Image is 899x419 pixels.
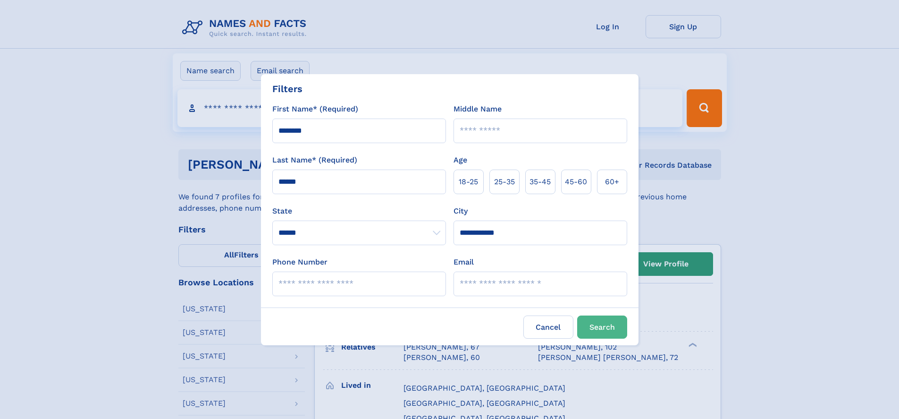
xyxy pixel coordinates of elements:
[272,82,302,96] div: Filters
[605,176,619,188] span: 60+
[272,154,357,166] label: Last Name* (Required)
[454,103,502,115] label: Middle Name
[577,316,627,339] button: Search
[272,205,446,217] label: State
[454,154,467,166] label: Age
[494,176,515,188] span: 25‑35
[565,176,587,188] span: 45‑60
[459,176,478,188] span: 18‑25
[454,257,474,268] label: Email
[529,176,551,188] span: 35‑45
[454,205,468,217] label: City
[272,257,328,268] label: Phone Number
[523,316,573,339] label: Cancel
[272,103,358,115] label: First Name* (Required)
